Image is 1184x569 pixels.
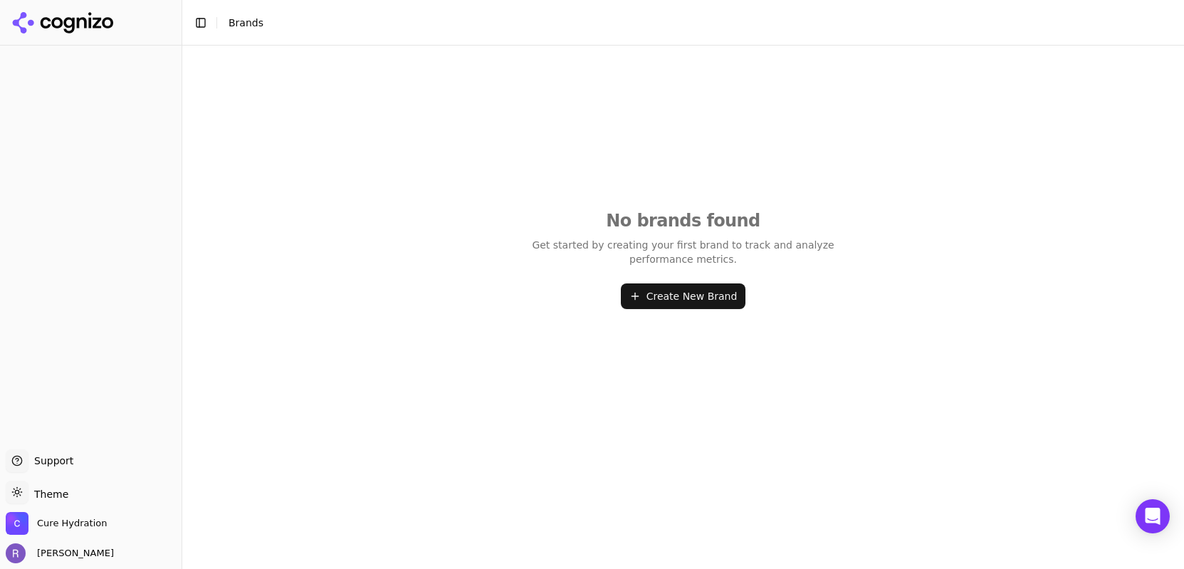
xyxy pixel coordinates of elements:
button: Create New Brand [621,283,746,309]
button: Open user button [6,543,114,563]
span: Theme [28,489,68,500]
img: Ruth Pferdehirt [6,543,26,563]
button: Open organization switcher [6,512,107,535]
h2: No brands found [524,209,843,232]
span: Brands [229,17,263,28]
p: Get started by creating your first brand to track and analyze performance metrics. [524,238,843,266]
img: Cure Hydration [6,512,28,535]
span: Cure Hydration [37,517,107,530]
span: Support [28,454,73,468]
nav: breadcrumb [229,16,263,30]
div: Open Intercom Messenger [1136,499,1170,533]
span: [PERSON_NAME] [31,547,114,560]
